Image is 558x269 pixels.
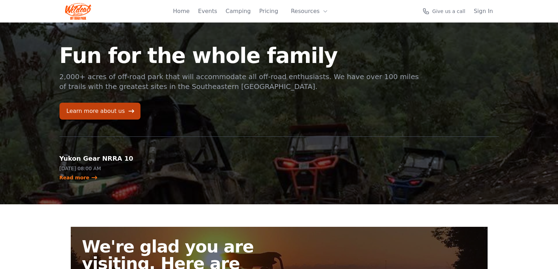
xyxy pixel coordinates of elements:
a: Read more [59,174,98,181]
p: 2,000+ acres of off-road park that will accommodate all off-road enthusiasts. We have over 100 mi... [59,72,420,91]
button: Resources [287,4,332,18]
a: Home [173,7,189,15]
h1: Fun for the whole family [59,45,420,66]
h2: Yukon Gear NRRA 10 [59,154,161,164]
a: Sign In [474,7,493,15]
span: Give us a call [432,8,465,15]
p: [DATE] 08:00 AM [59,165,161,172]
a: Events [198,7,217,15]
a: Learn more about us [59,103,140,120]
a: Give us a call [422,8,465,15]
img: Wildcat Logo [65,3,92,20]
a: Camping [226,7,251,15]
a: Pricing [259,7,278,15]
